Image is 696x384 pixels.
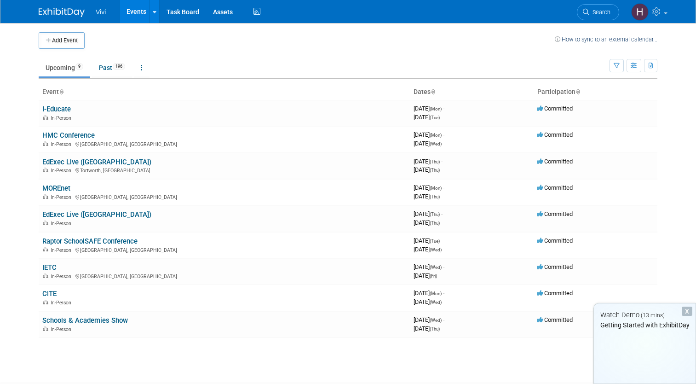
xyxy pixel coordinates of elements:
a: CITE [42,290,57,298]
a: Raptor SchoolSAFE Conference [42,237,138,245]
span: - [441,210,443,217]
span: (Mon) [430,133,442,138]
span: In-Person [51,300,74,306]
div: Getting Started with ExhibitDay [594,320,696,330]
img: In-Person Event [43,247,48,252]
a: Sort by Participation Type [575,88,580,95]
span: - [443,316,444,323]
span: - [443,184,444,191]
span: (Thu) [430,194,440,199]
img: In-Person Event [43,168,48,172]
span: [DATE] [414,219,440,226]
a: Upcoming9 [39,59,90,76]
span: [DATE] [414,316,444,323]
span: [DATE] [414,210,443,217]
span: [DATE] [414,114,440,121]
span: Committed [537,290,573,297]
span: (Wed) [430,141,442,146]
span: In-Person [51,273,74,279]
a: Sort by Start Date [431,88,435,95]
span: [DATE] [414,193,440,200]
span: [DATE] [414,272,437,279]
span: (Mon) [430,106,442,111]
span: (Thu) [430,326,440,332]
span: [DATE] [414,263,444,270]
span: 9 [75,63,83,70]
a: Schools & Academies Show [42,316,128,325]
span: [DATE] [414,131,444,138]
span: [DATE] [414,166,440,173]
div: [GEOGRAPHIC_DATA], [GEOGRAPHIC_DATA] [42,272,406,279]
span: [DATE] [414,105,444,112]
span: - [441,237,443,244]
span: In-Person [51,326,74,332]
div: Dismiss [682,307,692,316]
span: Committed [537,210,573,217]
span: - [443,105,444,112]
span: [DATE] [414,246,442,253]
div: Tortworth, [GEOGRAPHIC_DATA] [42,166,406,174]
span: [DATE] [414,290,444,297]
a: EdExec Live ([GEOGRAPHIC_DATA]) [42,158,151,166]
img: In-Person Event [43,273,48,278]
span: In-Person [51,141,74,147]
span: In-Person [51,168,74,174]
span: [DATE] [414,325,440,332]
span: (Fri) [430,273,437,279]
button: Add Event [39,32,85,49]
span: (Thu) [430,212,440,217]
span: Vivi [96,8,106,16]
a: How to sync to an external calendar... [555,36,657,43]
span: [DATE] [414,237,443,244]
img: ExhibitDay [39,8,85,17]
th: Participation [534,84,657,100]
img: In-Person Event [43,221,48,225]
img: In-Person Event [43,194,48,199]
a: Sort by Event Name [59,88,63,95]
span: 196 [113,63,125,70]
a: Search [577,4,619,20]
span: (Thu) [430,221,440,226]
span: Committed [537,316,573,323]
a: EdExec Live ([GEOGRAPHIC_DATA]) [42,210,151,219]
span: - [441,158,443,165]
a: Past196 [92,59,132,76]
span: Search [589,9,610,16]
img: In-Person Event [43,300,48,304]
span: Committed [537,105,573,112]
span: [DATE] [414,298,442,305]
a: IETC [42,263,57,272]
span: - [443,290,444,297]
img: Haylee Hackenberg [631,3,649,21]
span: (Wed) [430,247,442,252]
div: Watch Demo [594,310,696,320]
a: I-Educate [42,105,71,113]
span: [DATE] [414,158,443,165]
span: In-Person [51,247,74,253]
img: In-Person Event [43,141,48,146]
span: Committed [537,184,573,191]
span: Committed [537,131,573,138]
div: [GEOGRAPHIC_DATA], [GEOGRAPHIC_DATA] [42,193,406,200]
span: Committed [537,263,573,270]
span: (Mon) [430,186,442,191]
span: (Tue) [430,239,440,244]
span: (Wed) [430,318,442,323]
span: - [443,263,444,270]
span: (Wed) [430,300,442,305]
span: In-Person [51,194,74,200]
th: Dates [410,84,534,100]
img: In-Person Event [43,326,48,331]
div: [GEOGRAPHIC_DATA], [GEOGRAPHIC_DATA] [42,140,406,147]
span: In-Person [51,221,74,227]
div: [GEOGRAPHIC_DATA], [GEOGRAPHIC_DATA] [42,246,406,253]
span: (Thu) [430,168,440,173]
span: Committed [537,158,573,165]
span: (Thu) [430,159,440,164]
span: (Mon) [430,291,442,296]
span: (13 mins) [641,312,665,319]
span: (Tue) [430,115,440,120]
span: [DATE] [414,184,444,191]
span: [DATE] [414,140,442,147]
a: MOREnet [42,184,70,192]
